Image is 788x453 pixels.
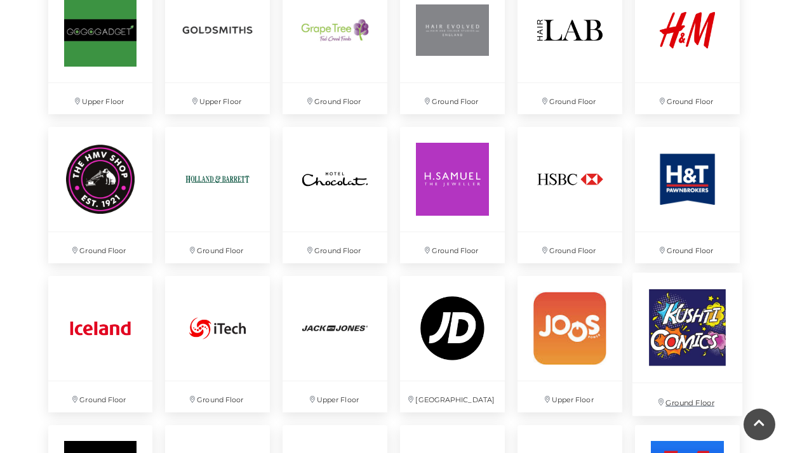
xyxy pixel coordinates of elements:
[48,83,153,114] p: Upper Floor
[394,121,511,270] a: Ground Floor
[518,381,622,412] p: Upper Floor
[283,83,387,114] p: Ground Floor
[511,121,629,270] a: Ground Floor
[518,83,622,114] p: Ground Floor
[632,383,742,415] p: Ground Floor
[635,232,740,263] p: Ground Floor
[394,270,511,419] a: [GEOGRAPHIC_DATA]
[511,270,629,419] a: Upper Floor
[283,232,387,263] p: Ground Floor
[42,270,159,419] a: Ground Floor
[283,381,387,412] p: Upper Floor
[159,270,276,419] a: Ground Floor
[518,232,622,263] p: Ground Floor
[629,121,746,270] a: Ground Floor
[276,121,394,270] a: Ground Floor
[48,381,153,412] p: Ground Floor
[165,381,270,412] p: Ground Floor
[165,232,270,263] p: Ground Floor
[48,232,153,263] p: Ground Floor
[276,270,394,419] a: Upper Floor
[400,83,505,114] p: Ground Floor
[635,83,740,114] p: Ground Floor
[42,121,159,270] a: Ground Floor
[400,381,505,412] p: [GEOGRAPHIC_DATA]
[159,121,276,270] a: Ground Floor
[165,83,270,114] p: Upper Floor
[625,266,749,423] a: Ground Floor
[400,232,505,263] p: Ground Floor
